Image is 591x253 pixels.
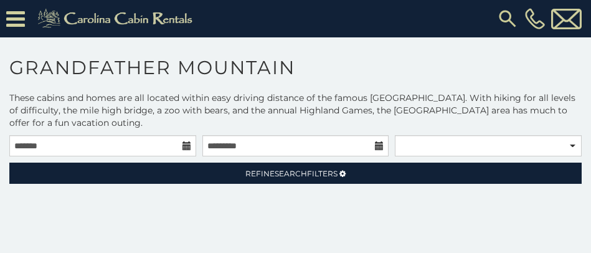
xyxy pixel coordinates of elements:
span: Search [275,169,307,178]
img: search-regular.svg [496,7,519,30]
a: [PHONE_NUMBER] [522,8,548,29]
a: RefineSearchFilters [9,163,582,184]
img: Khaki-logo.png [31,6,203,31]
span: Refine Filters [245,169,338,178]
